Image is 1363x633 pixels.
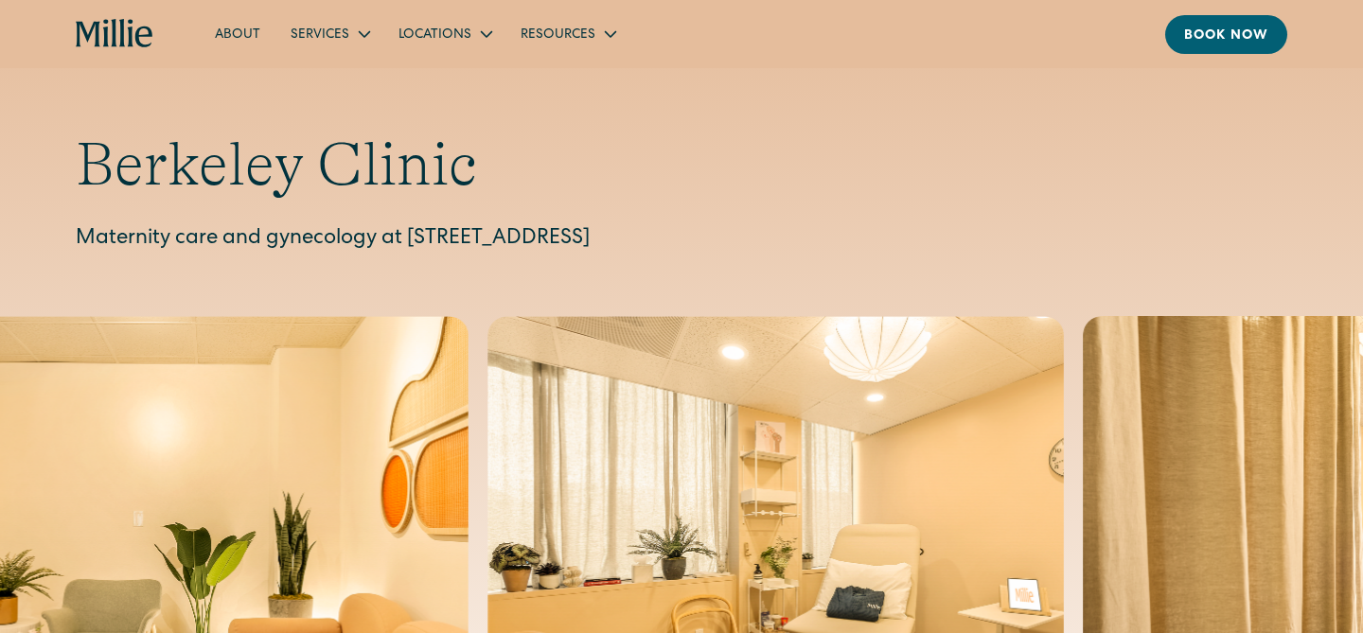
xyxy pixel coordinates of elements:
[521,26,595,45] div: Resources
[275,18,383,49] div: Services
[1165,15,1287,54] a: Book now
[291,26,349,45] div: Services
[76,224,1287,255] p: Maternity care and gynecology at [STREET_ADDRESS]
[398,26,471,45] div: Locations
[200,18,275,49] a: About
[76,129,1287,202] h1: Berkeley Clinic
[505,18,629,49] div: Resources
[383,18,505,49] div: Locations
[1184,26,1268,46] div: Book now
[76,19,154,49] a: home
